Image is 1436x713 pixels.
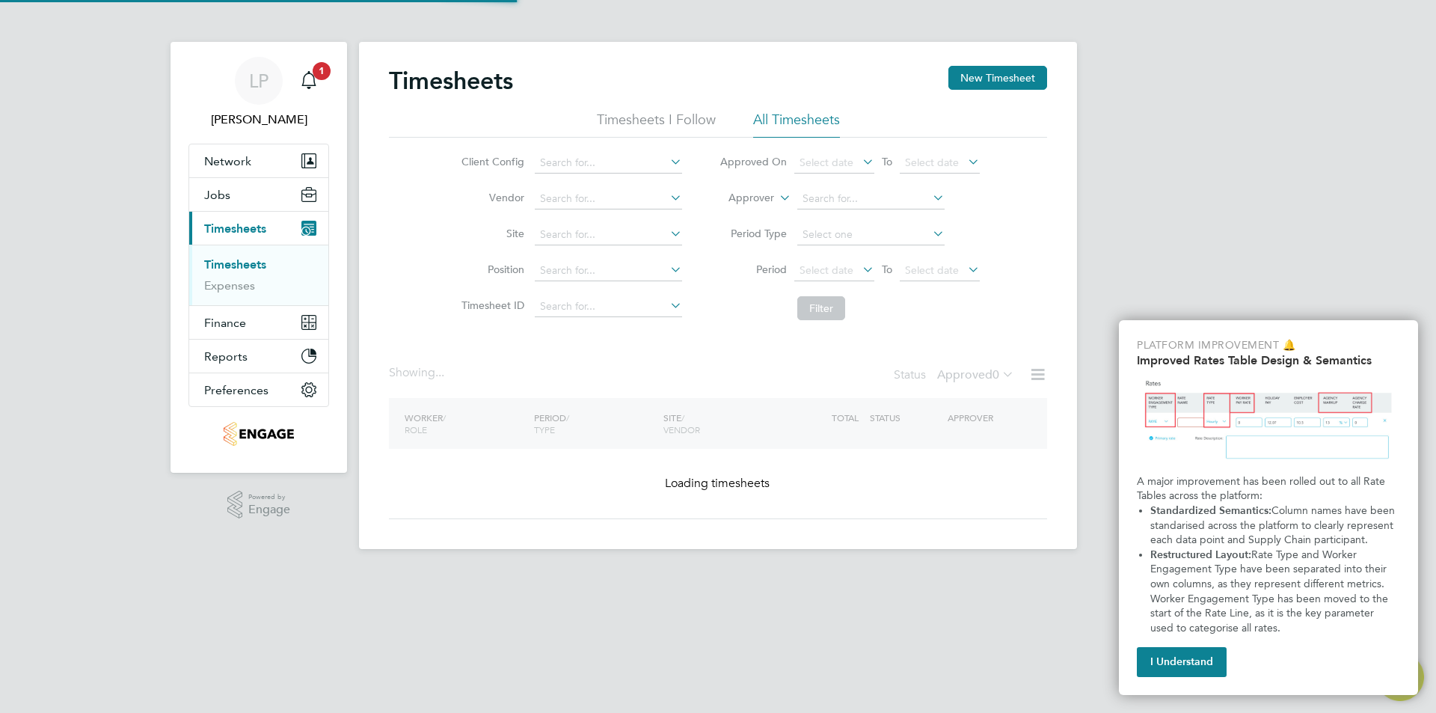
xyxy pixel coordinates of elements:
label: Timesheet ID [457,299,524,312]
div: Showing [389,365,447,381]
label: Period [719,263,787,276]
a: Go to home page [188,422,329,446]
span: Select date [905,156,959,169]
span: Select date [905,263,959,277]
button: Filter [797,296,845,320]
label: Approved [937,367,1014,382]
nav: Main navigation [171,42,347,473]
span: Jobs [204,188,230,202]
img: Updated Rates Table Design & Semantics [1137,373,1400,468]
a: Timesheets [204,257,266,272]
span: ... [435,365,444,380]
button: New Timesheet [948,66,1047,90]
span: Reports [204,349,248,364]
label: Site [457,227,524,240]
span: To [877,152,897,171]
p: Platform Improvement 🔔 [1137,338,1400,353]
a: Expenses [204,278,255,293]
input: Search for... [535,260,682,281]
h2: Timesheets [389,66,513,96]
span: LP [249,71,269,91]
span: Network [204,154,251,168]
span: Column names have been standarised across the platform to clearly represent each data point and S... [1150,504,1398,546]
label: Approver [707,191,774,206]
li: All Timesheets [753,111,840,138]
li: Timesheets I Follow [597,111,716,138]
strong: Restructured Layout: [1150,548,1251,561]
span: 1 [313,62,331,80]
span: Select date [800,156,853,169]
span: 0 [992,367,999,382]
span: Select date [800,263,853,277]
label: Approved On [719,155,787,168]
label: Period Type [719,227,787,240]
label: Client Config [457,155,524,168]
input: Search for... [535,224,682,245]
input: Search for... [535,189,682,209]
span: Timesheets [204,221,266,236]
input: Search for... [535,153,682,174]
div: Improved Rate Table Semantics [1119,320,1418,695]
a: Go to account details [188,57,329,129]
p: A major improvement has been rolled out to all Rate Tables across the platform: [1137,474,1400,504]
span: Rate Type and Worker Engagement Type have been separated into their own columns, as they represen... [1150,548,1391,634]
input: Search for... [797,189,945,209]
span: Finance [204,316,246,330]
label: Position [457,263,524,276]
img: jambo-logo-retina.png [224,422,293,446]
button: I Understand [1137,647,1227,677]
strong: Standardized Semantics: [1150,504,1271,517]
div: Status [894,365,1017,386]
span: Laura Parkinson [188,111,329,129]
span: To [877,260,897,279]
label: Vendor [457,191,524,204]
span: Engage [248,504,290,516]
span: Preferences [204,383,269,397]
h2: Improved Rates Table Design & Semantics [1137,353,1400,367]
input: Search for... [535,296,682,317]
span: Powered by [248,491,290,504]
input: Select one [797,224,945,245]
